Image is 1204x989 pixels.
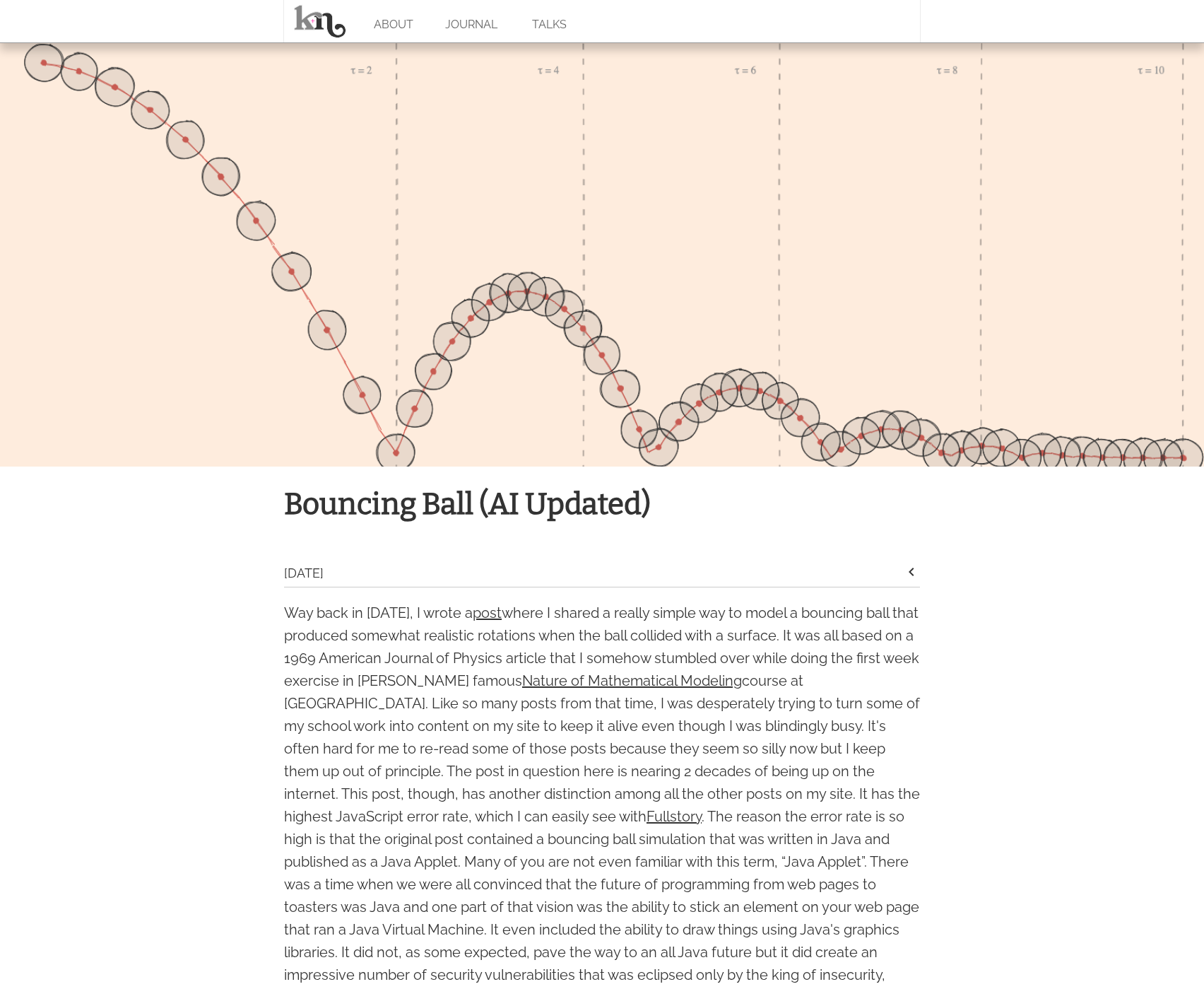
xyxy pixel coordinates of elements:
[473,604,502,621] a: post
[522,672,742,689] a: Nature of Mathematical Modeling
[903,568,920,583] a: keyboard_arrow_left
[284,481,920,528] h1: Bouncing Ball (AI Updated)
[903,563,920,580] i: keyboard_arrow_left
[647,808,702,825] a: Fullstory
[284,563,903,587] div: [DATE]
